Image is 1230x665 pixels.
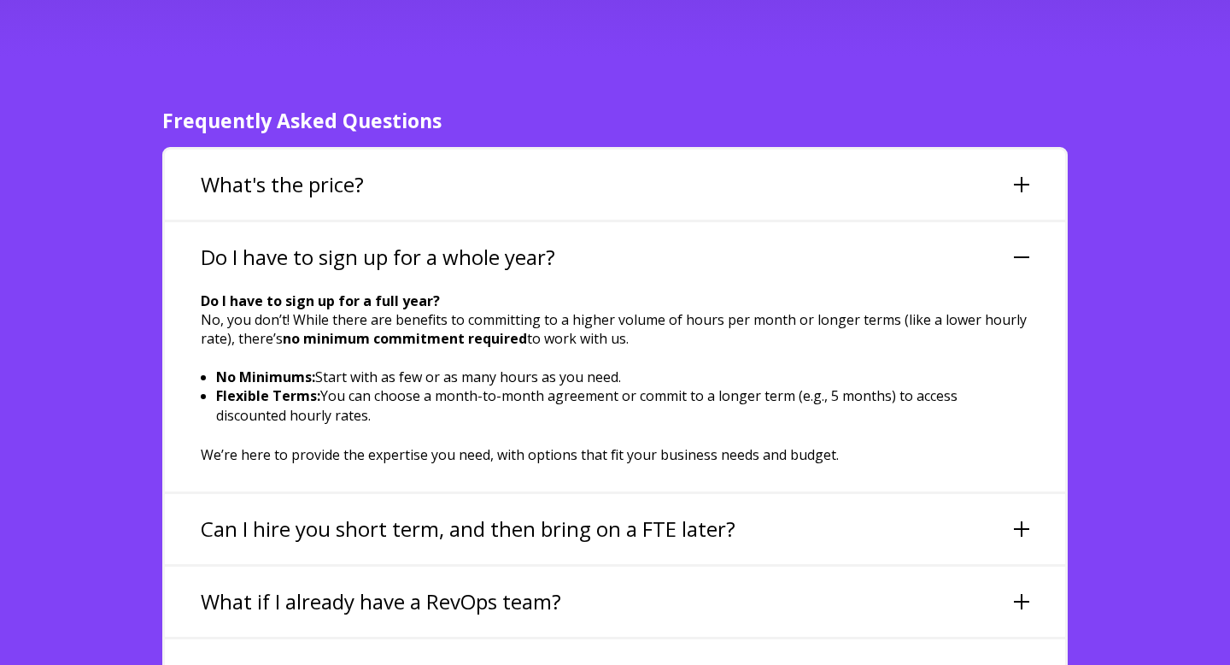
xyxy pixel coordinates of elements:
strong: No Minimums: [216,368,315,386]
h3: What if I already have a RevOps team? [201,587,561,616]
h3: Do I have to sign up for a whole year? [201,243,555,272]
li: You can choose a month-to-month agreement or commit to a longer term (e.g., 5 months) to access d... [216,386,1029,425]
h3: What's the price? [201,170,364,199]
p: We’re here to provide the expertise you need, with options that fit your business needs and budget. [201,445,1029,464]
strong: Do I have to sign up for a full year? [201,291,440,310]
span: Frequently Asked Questions [162,107,442,134]
h3: Can I hire you short term, and then bring on a FTE later? [201,515,735,544]
li: Start with as few or as many hours as you need. [216,368,1029,386]
strong: no minimum commitment required [283,329,527,348]
strong: Flexible Terms: [216,386,320,405]
p: No, you don’t! While there are benefits to committing to a higher volume of hours per month or lo... [201,291,1029,348]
